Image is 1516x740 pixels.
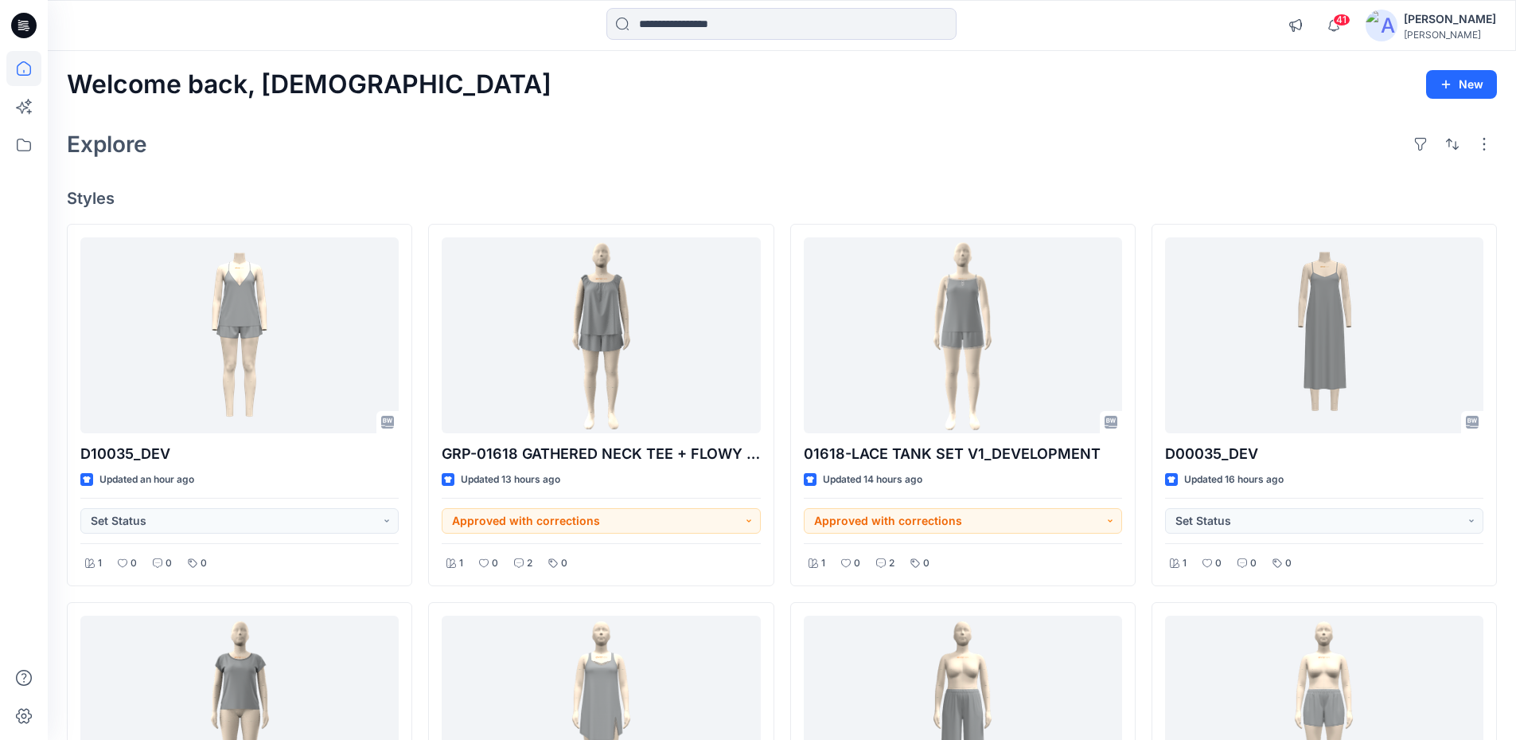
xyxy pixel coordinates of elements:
p: 0 [166,555,172,572]
p: Updated 13 hours ago [461,472,560,488]
p: 0 [1250,555,1257,572]
button: New [1426,70,1497,99]
p: 0 [131,555,137,572]
img: avatar [1366,10,1397,41]
p: 0 [1285,555,1292,572]
p: 2 [527,555,532,572]
p: 0 [561,555,567,572]
p: 0 [854,555,860,572]
a: D10035_DEV [80,237,399,434]
p: 0 [1215,555,1222,572]
p: 1 [821,555,825,572]
h2: Explore [67,131,147,157]
p: 1 [1183,555,1187,572]
p: 2 [889,555,894,572]
p: D10035_DEV [80,443,399,465]
div: [PERSON_NAME] [1404,29,1496,41]
div: [PERSON_NAME] [1404,10,1496,29]
a: GRP-01618 GATHERED NECK TEE + FLOWY SHORT_DEVELOPMENT [442,237,760,434]
p: 0 [201,555,207,572]
span: 41 [1333,14,1350,26]
p: 0 [923,555,929,572]
a: D00035_DEV [1165,237,1483,434]
a: 01618-LACE TANK SET V1_DEVELOPMENT [804,237,1122,434]
h2: Welcome back, [DEMOGRAPHIC_DATA] [67,70,551,100]
p: 1 [459,555,463,572]
h4: Styles [67,189,1497,208]
p: 0 [492,555,498,572]
p: Updated 16 hours ago [1184,472,1284,488]
p: GRP-01618 GATHERED NECK TEE + FLOWY SHORT_DEVELOPMENT [442,443,760,465]
p: 01618-LACE TANK SET V1_DEVELOPMENT [804,443,1122,465]
p: D00035_DEV [1165,443,1483,465]
p: Updated an hour ago [99,472,194,488]
p: Updated 14 hours ago [823,472,922,488]
p: 1 [98,555,102,572]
